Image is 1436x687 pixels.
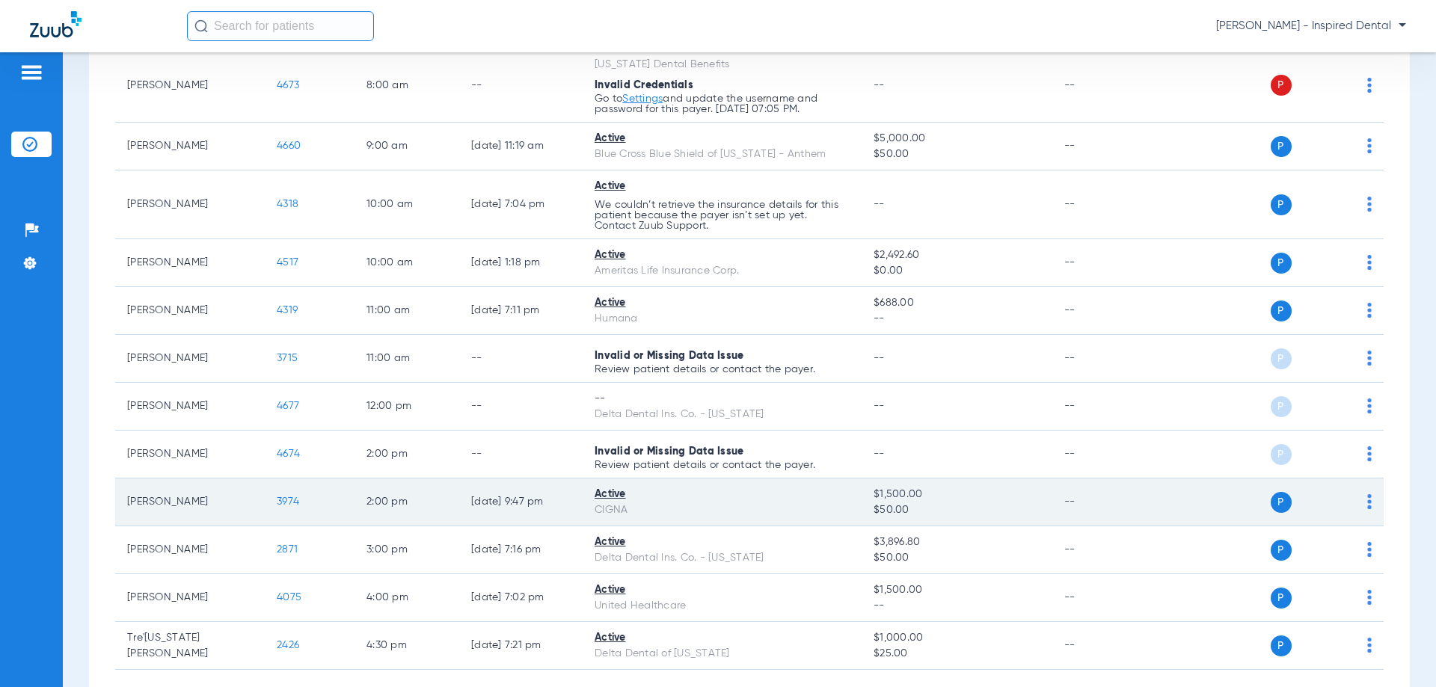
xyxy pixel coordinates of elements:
td: [PERSON_NAME] [115,170,265,239]
span: $1,500.00 [874,582,1040,598]
td: -- [1052,335,1153,383]
span: P [1271,194,1292,215]
span: P [1271,492,1292,513]
td: -- [1052,287,1153,335]
img: group-dot-blue.svg [1367,398,1372,413]
span: $50.00 [874,147,1040,162]
span: -- [874,353,885,363]
td: -- [1052,170,1153,239]
td: [PERSON_NAME] [115,239,265,287]
td: Tre'[US_STATE] [PERSON_NAME] [115,622,265,670]
span: 4674 [277,449,300,459]
img: group-dot-blue.svg [1367,638,1372,653]
span: 4660 [277,141,301,151]
span: Invalid Credentials [595,80,693,90]
td: -- [1052,49,1153,123]
span: $50.00 [874,502,1040,518]
td: -- [1052,574,1153,622]
td: [DATE] 7:02 PM [459,574,583,622]
span: 3974 [277,496,299,507]
td: 4:00 PM [355,574,459,622]
span: 3715 [277,353,298,363]
span: -- [874,311,1040,327]
img: hamburger-icon [19,64,43,81]
div: Active [595,247,850,263]
img: group-dot-blue.svg [1367,197,1372,212]
span: Invalid or Missing Data Issue [595,446,743,457]
span: P [1271,253,1292,274]
td: 2:00 PM [355,478,459,526]
td: -- [1052,526,1153,574]
span: P [1271,540,1292,561]
span: $1,000.00 [874,630,1040,646]
img: group-dot-blue.svg [1367,542,1372,557]
img: group-dot-blue.svg [1367,446,1372,461]
p: Review patient details or contact the payer. [595,460,850,470]
td: [PERSON_NAME] [115,123,265,170]
td: [PERSON_NAME] [115,335,265,383]
td: [PERSON_NAME] [115,526,265,574]
div: Active [595,534,850,550]
span: Invalid or Missing Data Issue [595,351,743,361]
div: [US_STATE] Dental Benefits [595,57,850,73]
td: 10:00 AM [355,170,459,239]
td: -- [1052,478,1153,526]
span: 2426 [277,640,299,650]
img: group-dot-blue.svg [1367,590,1372,605]
span: $2,492.60 [874,247,1040,263]
div: Ameritas Life Insurance Corp. [595,263,850,279]
span: $25.00 [874,646,1040,662]
img: group-dot-blue.svg [1367,78,1372,93]
td: [PERSON_NAME] [115,478,265,526]
span: P [1271,301,1292,321]
span: $688.00 [874,295,1040,311]
div: Active [595,487,850,502]
td: [DATE] 7:11 PM [459,287,583,335]
td: 2:00 PM [355,431,459,478]
span: 4677 [277,401,299,411]
div: Active [595,179,850,194]
td: -- [1052,383,1153,431]
td: -- [1052,123,1153,170]
span: 4075 [277,592,301,603]
td: 12:00 PM [355,383,459,431]
img: group-dot-blue.svg [1367,255,1372,270]
td: [DATE] 9:47 PM [459,478,583,526]
span: 2871 [277,544,298,555]
td: 10:00 AM [355,239,459,287]
td: -- [1052,239,1153,287]
div: United Healthcare [595,598,850,614]
span: P [1271,588,1292,609]
td: [PERSON_NAME] [115,574,265,622]
span: P [1271,396,1292,417]
td: -- [1052,431,1153,478]
span: 4318 [277,199,298,209]
td: [DATE] 7:21 PM [459,622,583,670]
img: Search Icon [194,19,208,33]
td: 9:00 AM [355,123,459,170]
span: 4319 [277,305,298,315]
div: Humana [595,311,850,327]
div: Delta Dental Ins. Co. - [US_STATE] [595,550,850,566]
div: -- [595,391,850,407]
td: [DATE] 1:18 PM [459,239,583,287]
span: -- [874,401,885,411]
span: $1,500.00 [874,487,1040,502]
span: 4673 [277,80,299,90]
span: P [1271,635,1292,656]
td: 11:00 AM [355,335,459,383]
span: -- [874,449,885,459]
td: 3:00 PM [355,526,459,574]
span: P [1271,444,1292,465]
td: [DATE] 11:19 AM [459,123,583,170]
img: group-dot-blue.svg [1367,303,1372,318]
td: 8:00 AM [355,49,459,123]
span: $3,896.80 [874,534,1040,550]
td: [PERSON_NAME] [115,431,265,478]
td: -- [459,383,583,431]
div: Delta Dental Ins. Co. - [US_STATE] [595,407,850,422]
img: group-dot-blue.svg [1367,138,1372,153]
a: Settings [622,93,663,104]
td: [PERSON_NAME] [115,383,265,431]
img: group-dot-blue.svg [1367,351,1372,366]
